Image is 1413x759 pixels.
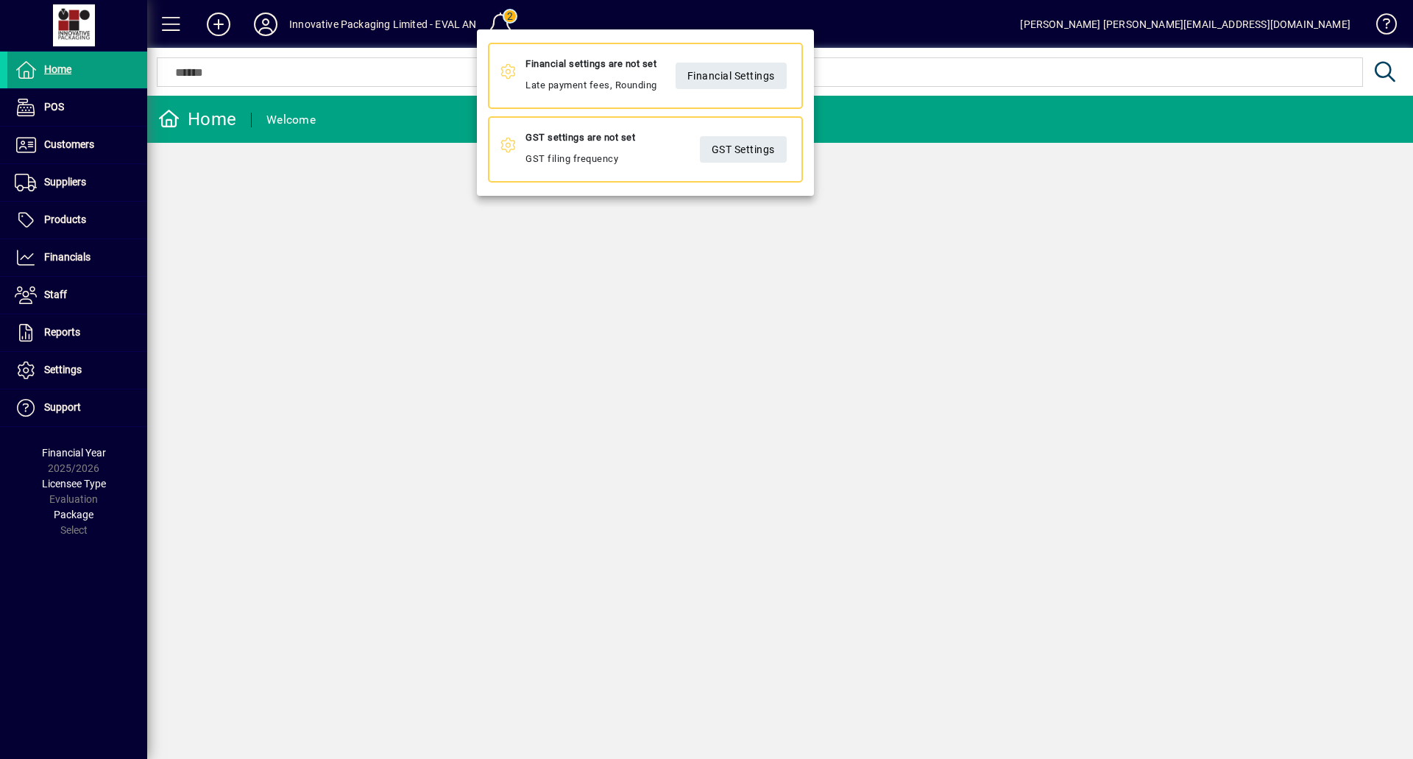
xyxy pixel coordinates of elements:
[687,64,775,88] span: Financial Settings
[676,63,787,89] a: Financial Settings
[525,129,635,170] div: GST filing frequency
[700,136,787,163] a: GST Settings
[525,129,635,146] div: GST settings are not set
[525,55,657,96] div: Late payment fees, Rounding
[712,138,775,162] span: GST Settings
[525,55,657,73] div: Financial settings are not set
